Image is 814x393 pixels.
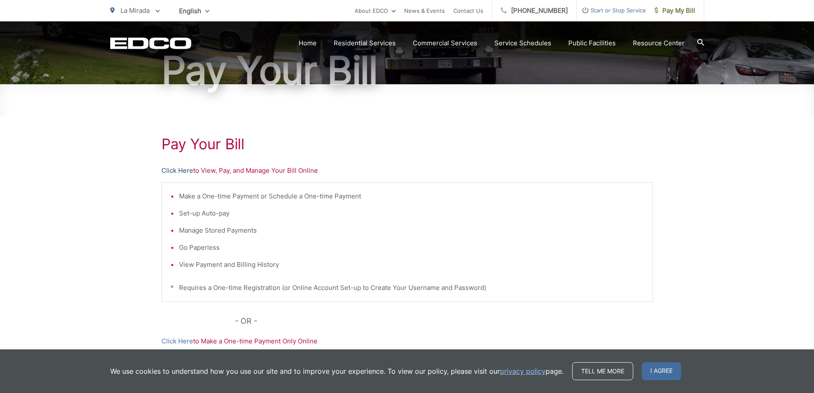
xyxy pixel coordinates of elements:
[494,38,551,48] a: Service Schedules
[235,315,653,328] p: - OR -
[173,3,216,18] span: English
[655,6,695,16] span: Pay My Bill
[453,6,483,16] a: Contact Us
[413,38,477,48] a: Commercial Services
[110,37,191,49] a: EDCD logo. Return to the homepage.
[334,38,396,48] a: Residential Services
[162,165,653,176] p: to View, Pay, and Manage Your Bill Online
[110,366,564,376] p: We use cookies to understand how you use our site and to improve your experience. To view our pol...
[633,38,685,48] a: Resource Center
[162,165,193,176] a: Click Here
[179,191,644,201] li: Make a One-time Payment or Schedule a One-time Payment
[120,6,150,15] span: La Mirada
[500,366,546,376] a: privacy policy
[110,49,704,92] h1: Pay Your Bill
[572,362,633,380] a: Tell me more
[179,225,644,236] li: Manage Stored Payments
[162,336,193,346] a: Click Here
[162,136,653,153] h1: Pay Your Bill
[568,38,616,48] a: Public Facilities
[179,242,644,253] li: Go Paperless
[179,260,644,270] li: View Payment and Billing History
[162,336,653,346] p: to Make a One-time Payment Only Online
[179,208,644,219] li: Set-up Auto-pay
[642,362,681,380] span: I agree
[170,283,644,293] p: * Requires a One-time Registration (or Online Account Set-up to Create Your Username and Password)
[355,6,396,16] a: About EDCO
[299,38,317,48] a: Home
[404,6,445,16] a: News & Events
